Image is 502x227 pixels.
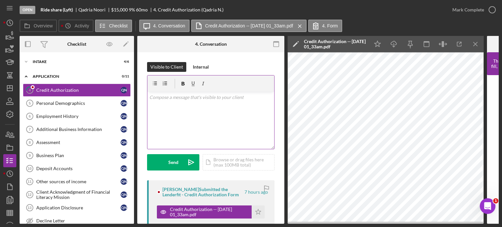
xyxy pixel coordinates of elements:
iframe: Intercom live chat [480,198,495,214]
label: 4. Conversation [153,23,185,28]
button: Visible to Client [147,62,186,72]
tspan: 13 [27,206,31,210]
div: Application [33,74,113,78]
div: Q N [121,139,127,146]
label: 4. Form [322,23,338,28]
div: Send [168,154,178,170]
div: 4 / 6 [117,60,129,64]
div: Deposit Accounts [36,166,121,171]
tspan: 4 [29,88,31,92]
a: 4Credit AuthorizationQN [23,84,131,97]
div: Q N [121,178,127,185]
div: [PERSON_NAME] Submitted the Lenderfit - Credit Authorization Form [162,187,243,197]
time: 2025-10-07 05:33 [244,189,268,195]
b: Ride share (Lyft) [41,7,73,12]
a: 9Business PlanQN [23,149,131,162]
tspan: 11 [27,180,31,184]
label: Overview [34,23,53,28]
div: Visible to Client [150,62,183,72]
a: 8AssessmentQN [23,136,131,149]
a: 7Additional Business InformationQN [23,123,131,136]
div: Q N [121,191,127,198]
a: 6Employment HistoryQN [23,110,131,123]
div: Q N [121,126,127,133]
div: Mark Complete [452,3,484,16]
div: Q N [121,113,127,120]
div: Intake [33,60,113,64]
button: Credit Authorization -- [DATE] 01_33am.pdf [191,20,307,32]
div: Open [20,6,35,14]
a: 5Personal DemographicsQN [23,97,131,110]
button: Checklist [95,20,132,32]
tspan: 6 [29,114,31,118]
div: 4. Credit Authorization (Qadria N.) [153,7,224,12]
a: 10Deposit AccountsQN [23,162,131,175]
button: Credit Authorization -- [DATE] 01_33am.pdf [157,205,265,219]
a: 11Other sources of incomeQN [23,175,131,188]
div: Additional Business Information [36,127,121,132]
tspan: 9 [29,154,31,157]
div: Q N [121,165,127,172]
div: Q N [121,87,127,93]
tspan: 8 [29,140,31,144]
div: Personal Demographics [36,101,121,106]
div: Internal [193,62,209,72]
button: 4. Conversation [139,20,190,32]
div: Checklist [67,41,86,47]
div: Q N [121,100,127,106]
div: Application Disclosure [36,205,121,210]
div: Credit Authorization -- [DATE] 01_33am.pdf [304,39,366,49]
div: Decline Letter [36,218,130,223]
button: Overview [20,20,57,32]
div: Other sources of income [36,179,121,184]
div: 0 / 11 [117,74,129,78]
div: Credit Authorization -- [DATE] 01_33am.pdf [170,207,248,217]
span: $15,000 [111,7,128,12]
div: Qadria Noori [78,7,111,12]
label: Activity [75,23,89,28]
div: Q N [121,204,127,211]
tspan: 12 [27,193,31,197]
label: Checklist [109,23,128,28]
div: Assessment [36,140,121,145]
button: Send [147,154,199,170]
span: 1 [493,198,498,203]
label: Credit Authorization -- [DATE] 01_33am.pdf [205,23,293,28]
a: 12Client Acknowledgment of Financial Literacy MissionQN [23,188,131,201]
tspan: 7 [29,127,31,131]
div: 4. Conversation [195,41,227,47]
a: 13Application DisclosureQN [23,201,131,214]
button: Mark Complete [446,3,499,16]
div: Employment History [36,114,121,119]
button: Activity [59,20,93,32]
div: Client Acknowledgment of Financial Literacy Mission [36,189,121,200]
tspan: 10 [27,167,31,170]
div: Credit Authorization [36,88,121,93]
button: 4. Form [308,20,342,32]
div: 60 mo [136,7,148,12]
tspan: 5 [29,101,31,105]
button: Internal [190,62,212,72]
div: Q N [121,152,127,159]
div: 9 % [129,7,135,12]
div: Business Plan [36,153,121,158]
